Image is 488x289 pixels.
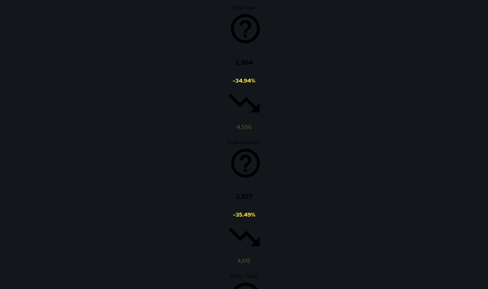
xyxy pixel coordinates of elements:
[228,11,263,46] svg: Total number of tasks in the selected period, compared to the previous period.
[225,54,263,71] h3: 2,964
[227,139,261,146] span: Total Quantity
[228,146,263,180] svg: Total task quantity in the selected period, compared to the previous period.
[226,188,263,205] h3: 2,977
[237,124,252,131] span: 4,556
[231,4,257,11] span: Total Tasks
[231,272,257,280] span: Daily Tasks
[237,257,251,264] span: 4,615
[233,77,255,84] span: -34.94 %
[233,211,255,218] span: -35.49 %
